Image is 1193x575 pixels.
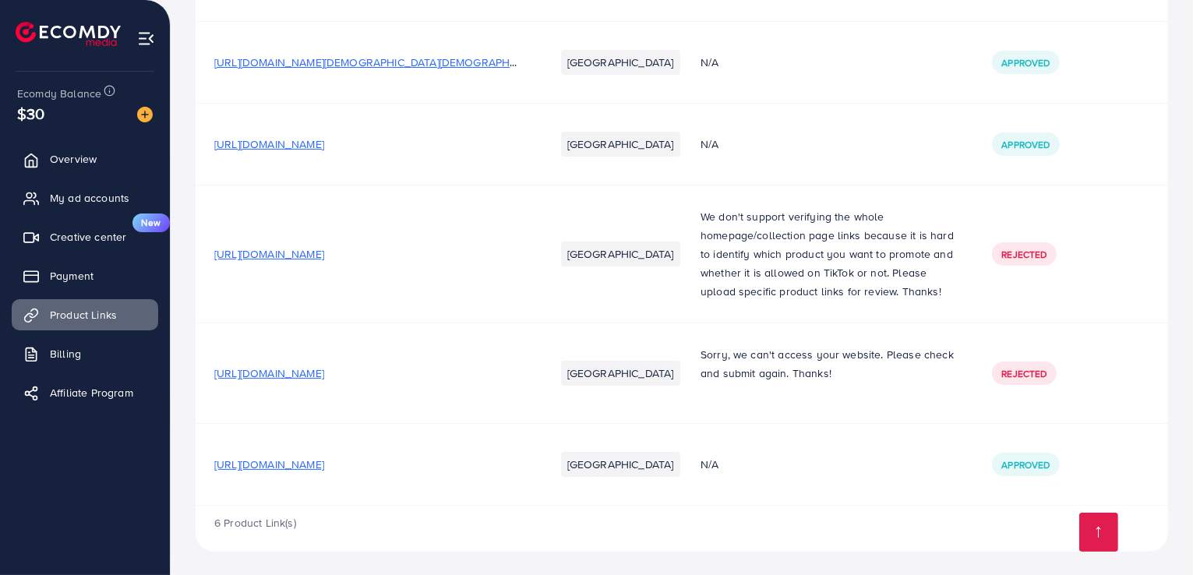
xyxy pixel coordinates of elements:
span: New [132,213,170,232]
img: menu [137,30,155,48]
iframe: Chat [1127,505,1181,563]
span: Product Links [50,307,117,323]
li: [GEOGRAPHIC_DATA] [561,50,680,75]
span: [URL][DOMAIN_NAME] [214,365,324,381]
a: Overview [12,143,158,175]
span: Approved [1001,138,1050,151]
a: Product Links [12,299,158,330]
img: logo [16,22,121,46]
p: We don't support verifying the whole homepage/collection page links because it is hard to identif... [701,207,955,301]
span: Approved [1001,458,1050,471]
span: N/A [701,457,718,472]
span: [URL][DOMAIN_NAME] [214,136,324,152]
span: Billing [50,346,81,362]
img: image [137,107,153,122]
span: [URL][DOMAIN_NAME][DEMOGRAPHIC_DATA][DEMOGRAPHIC_DATA] [214,55,555,70]
span: [URL][DOMAIN_NAME] [214,246,324,262]
li: [GEOGRAPHIC_DATA] [561,361,680,386]
span: Payment [50,268,94,284]
span: N/A [701,55,718,70]
a: Payment [12,260,158,291]
p: Sorry, we can't access your website. Please check and submit again. Thanks! [701,345,955,383]
span: Affiliate Program [50,385,133,400]
span: Approved [1001,56,1050,69]
span: Rejected [1001,248,1047,261]
span: $30 [17,102,44,125]
span: Overview [50,151,97,167]
li: [GEOGRAPHIC_DATA] [561,242,680,266]
li: [GEOGRAPHIC_DATA] [561,132,680,157]
li: [GEOGRAPHIC_DATA] [561,452,680,477]
a: My ad accounts [12,182,158,213]
a: Affiliate Program [12,377,158,408]
a: Creative centerNew [12,221,158,252]
span: [URL][DOMAIN_NAME] [214,457,324,472]
span: My ad accounts [50,190,129,206]
span: Creative center [50,229,126,245]
span: Rejected [1001,367,1047,380]
span: 6 Product Link(s) [214,515,296,531]
span: N/A [701,136,718,152]
span: Ecomdy Balance [17,86,101,101]
a: Billing [12,338,158,369]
